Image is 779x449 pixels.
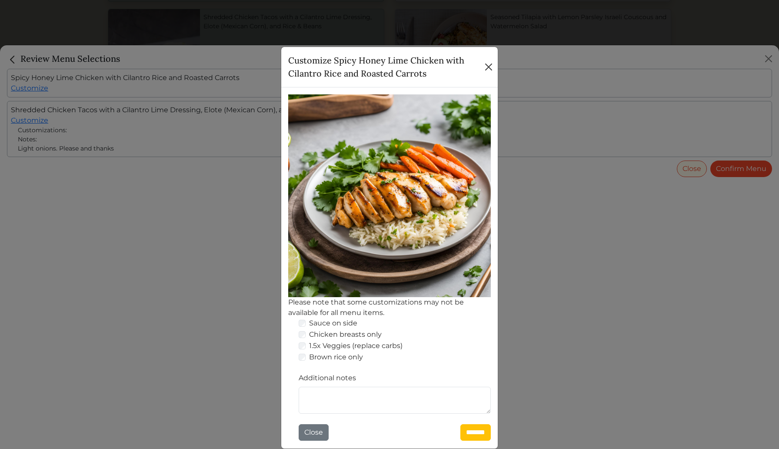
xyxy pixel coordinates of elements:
button: Close [299,424,329,441]
label: Sauce on side [309,318,357,328]
label: Brown rice only [309,352,363,362]
label: Chicken breasts only [309,329,382,340]
label: 1.5x Veggies (replace carbs) [309,341,403,351]
button: Close [483,60,494,74]
label: Additional notes [299,373,356,383]
img: Spicy Honey Lime Chicken with Cilantro Rice and Roasted Carrots [288,94,491,297]
div: Please note that some customizations may not be available for all menu items. [288,297,491,318]
h5: Customize Spicy Honey Lime Chicken with Cilantro Rice and Roasted Carrots [288,54,483,80]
